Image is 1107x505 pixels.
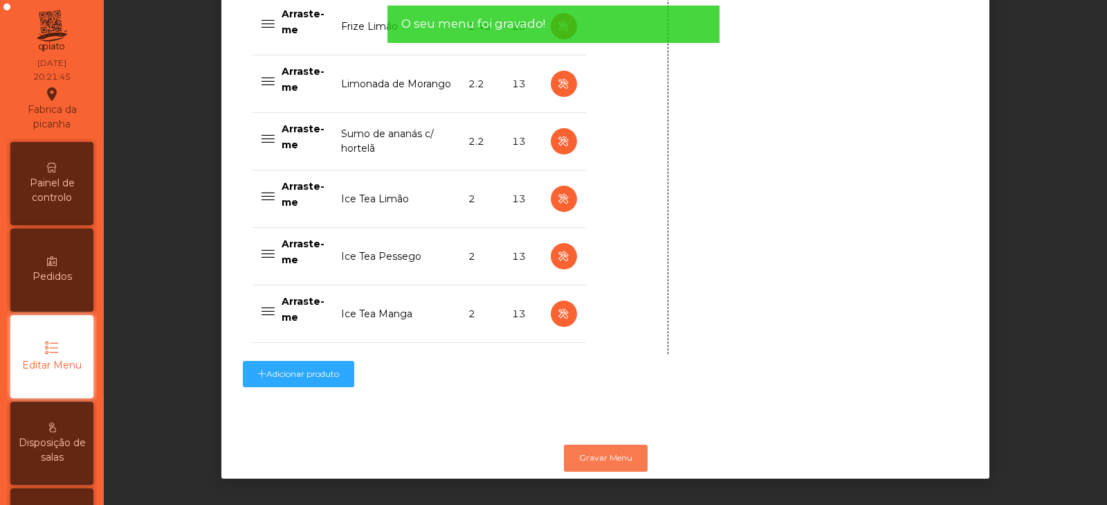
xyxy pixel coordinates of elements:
[460,285,504,343] td: 2
[333,285,460,343] td: Ice Tea Manga
[243,361,354,387] button: Adicionar produto
[282,179,324,210] p: Arraste-me
[44,86,60,103] i: location_on
[22,358,82,373] span: Editar Menu
[333,170,460,228] td: Ice Tea Limão
[504,228,542,285] td: 13
[333,228,460,285] td: Ice Tea Pessego
[564,445,648,471] button: Gravar Menu
[33,269,72,284] span: Pedidos
[14,176,90,205] span: Painel de controlo
[504,55,542,113] td: 13
[282,121,324,152] p: Arraste-me
[11,86,93,132] div: Fabrica da picanha
[504,170,542,228] td: 13
[14,436,90,465] span: Disposição de salas
[333,113,460,170] td: Sumo de ananás c/ hortelã
[33,71,71,83] div: 20:21:45
[282,6,324,37] p: Arraste-me
[333,55,460,113] td: Limonada de Morango
[282,294,324,325] p: Arraste-me
[460,113,504,170] td: 2.2
[35,7,68,55] img: qpiato
[460,55,504,113] td: 2.2
[504,285,542,343] td: 13
[282,64,324,95] p: Arraste-me
[282,236,324,267] p: Arraste-me
[460,228,504,285] td: 2
[401,15,545,33] span: O seu menu foi gravado!
[504,113,542,170] td: 13
[37,57,66,69] div: [DATE]
[460,170,504,228] td: 2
